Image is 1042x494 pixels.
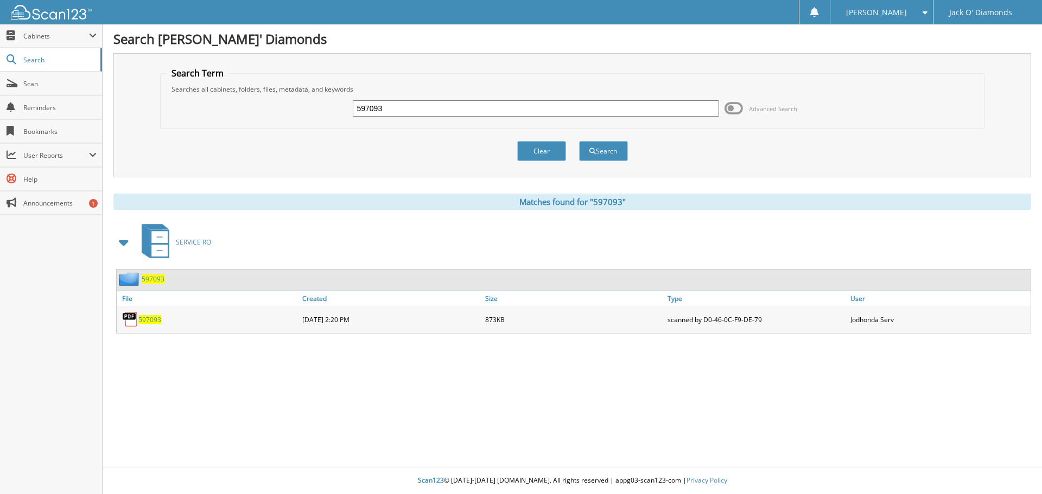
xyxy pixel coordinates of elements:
div: [DATE] 2:20 PM [300,309,482,330]
button: Search [579,141,628,161]
img: PDF.png [122,311,138,328]
span: Reminders [23,103,97,112]
a: SERVICE RO [135,221,211,264]
div: 1 [89,199,98,208]
a: File [117,291,300,306]
div: © [DATE]-[DATE] [DOMAIN_NAME]. All rights reserved | appg03-scan123-com | [103,467,1042,494]
span: [PERSON_NAME] [846,9,907,16]
iframe: Chat Widget [988,442,1042,494]
img: scan123-logo-white.svg [11,5,92,20]
span: Search [23,55,95,65]
a: User [848,291,1031,306]
span: Advanced Search [749,105,797,113]
a: Size [482,291,665,306]
legend: Search Term [166,67,229,79]
div: 873KB [482,309,665,330]
span: User Reports [23,151,89,160]
span: Scan123 [418,476,444,485]
img: folder2.png [119,272,142,286]
div: Searches all cabinets, folders, files, metadata, and keywords [166,85,979,94]
span: Help [23,175,97,184]
a: Created [300,291,482,306]
div: Jodhonda Serv [848,309,1031,330]
span: SERVICE RO [176,238,211,247]
span: Scan [23,79,97,88]
div: Matches found for "597093" [113,194,1031,210]
a: Privacy Policy [687,476,727,485]
a: 597093 [142,274,164,284]
span: Bookmarks [23,127,97,136]
a: Type [665,291,848,306]
div: scanned by D0-46-0C-F9-DE-79 [665,309,848,330]
span: Cabinets [23,31,89,41]
a: 597093 [138,315,161,324]
span: Announcements [23,198,97,208]
h1: Search [PERSON_NAME]' Diamonds [113,30,1031,48]
button: Clear [517,141,566,161]
span: Jack O' Diamonds [949,9,1012,16]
